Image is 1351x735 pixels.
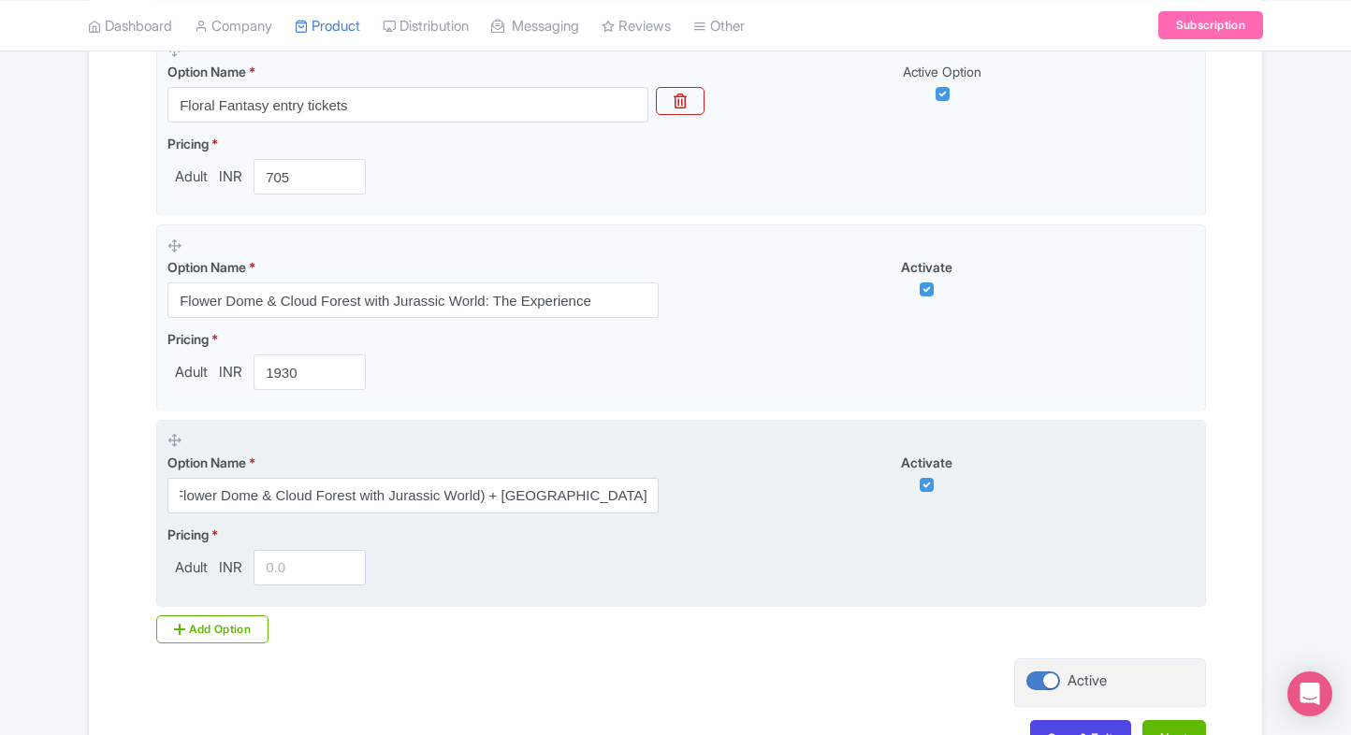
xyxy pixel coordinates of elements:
input: Option Name [167,478,659,513]
span: Option Name [167,64,246,79]
span: Pricing [167,526,209,542]
input: Option Name [167,87,648,122]
span: Pricing [167,136,209,151]
input: Option Name [167,282,659,318]
div: Active [1068,670,1107,692]
span: Option Name [167,454,246,470]
input: 0.0 [254,550,366,585]
span: Activate [901,259,952,275]
span: Active Option [903,64,981,79]
div: Add Option [156,615,269,643]
span: Activate [901,454,952,470]
span: Pricing [167,331,209,347]
span: Option Name [167,259,246,275]
div: Open Intercom Messenger [1287,671,1332,716]
span: Adult [167,166,215,188]
input: 0.0 [254,354,366,390]
span: Adult [167,362,215,383]
span: INR [215,166,246,188]
span: INR [215,362,246,383]
input: 0.00 [254,159,366,195]
span: Adult [167,557,215,579]
span: INR [215,557,246,579]
a: Subscription [1158,11,1263,39]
